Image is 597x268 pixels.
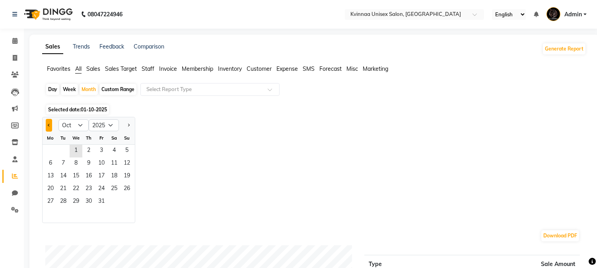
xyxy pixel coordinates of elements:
span: Sales Target [105,65,137,72]
span: 16 [82,170,95,183]
b: 08047224946 [88,3,123,25]
div: Tu [57,132,70,144]
div: Friday, October 24, 2025 [95,183,108,196]
div: Saturday, October 11, 2025 [108,157,121,170]
div: Sa [108,132,121,144]
span: 11 [108,157,121,170]
span: 28 [57,196,70,208]
span: 4 [108,145,121,157]
span: 12 [121,157,133,170]
div: Sunday, October 26, 2025 [121,183,133,196]
div: Thursday, October 30, 2025 [82,196,95,208]
div: Tuesday, October 7, 2025 [57,157,70,170]
div: Sunday, October 19, 2025 [121,170,133,183]
div: Monday, October 6, 2025 [44,157,57,170]
div: Thursday, October 23, 2025 [82,183,95,196]
div: Wednesday, October 22, 2025 [70,183,82,196]
img: Admin [546,7,560,21]
div: Thursday, October 16, 2025 [82,170,95,183]
span: 26 [121,183,133,196]
select: Select month [58,119,89,131]
img: logo [20,3,75,25]
span: Customer [247,65,272,72]
span: Forecast [319,65,342,72]
span: Selected date: [46,105,109,115]
div: Th [82,132,95,144]
div: Saturday, October 18, 2025 [108,170,121,183]
span: Inventory [218,65,242,72]
div: Tuesday, October 28, 2025 [57,196,70,208]
div: Wednesday, October 29, 2025 [70,196,82,208]
span: 29 [70,196,82,208]
div: Thursday, October 2, 2025 [82,145,95,157]
span: 27 [44,196,57,208]
span: 23 [82,183,95,196]
span: 5 [121,145,133,157]
div: Friday, October 17, 2025 [95,170,108,183]
span: Invoice [159,65,177,72]
span: 6 [44,157,57,170]
a: Trends [73,43,90,50]
button: Next month [125,119,132,132]
button: Previous month [46,119,52,132]
span: 18 [108,170,121,183]
span: 30 [82,196,95,208]
span: Staff [142,65,154,72]
div: Sunday, October 5, 2025 [121,145,133,157]
span: 8 [70,157,82,170]
span: 13 [44,170,57,183]
span: 20 [44,183,57,196]
button: Download PDF [541,230,579,241]
span: 9 [82,157,95,170]
span: SMS [303,65,315,72]
span: 22 [70,183,82,196]
div: Wednesday, October 8, 2025 [70,157,82,170]
div: Wednesday, October 15, 2025 [70,170,82,183]
div: Saturday, October 4, 2025 [108,145,121,157]
a: Sales [42,40,63,54]
span: 01-10-2025 [81,107,107,113]
div: Friday, October 3, 2025 [95,145,108,157]
div: Su [121,132,133,144]
div: Sunday, October 12, 2025 [121,157,133,170]
div: We [70,132,82,144]
span: Favorites [47,65,70,72]
div: Tuesday, October 14, 2025 [57,170,70,183]
span: 7 [57,157,70,170]
div: Week [61,84,78,95]
div: Custom Range [99,84,136,95]
div: Monday, October 20, 2025 [44,183,57,196]
select: Select year [89,119,119,131]
span: 24 [95,183,108,196]
span: 17 [95,170,108,183]
span: 10 [95,157,108,170]
span: 21 [57,183,70,196]
span: Expense [276,65,298,72]
span: 3 [95,145,108,157]
div: Mo [44,132,57,144]
span: 19 [121,170,133,183]
span: Marketing [363,65,388,72]
button: Generate Report [543,43,585,54]
span: All [75,65,82,72]
span: Misc [346,65,358,72]
span: 15 [70,170,82,183]
div: Wednesday, October 1, 2025 [70,145,82,157]
div: Thursday, October 9, 2025 [82,157,95,170]
span: 1 [70,145,82,157]
div: Monday, October 27, 2025 [44,196,57,208]
a: Feedback [99,43,124,50]
span: Sales [86,65,100,72]
span: Admin [564,10,582,19]
div: Saturday, October 25, 2025 [108,183,121,196]
span: 14 [57,170,70,183]
span: 2 [82,145,95,157]
div: Fr [95,132,108,144]
div: Day [46,84,59,95]
span: Membership [182,65,213,72]
div: Friday, October 10, 2025 [95,157,108,170]
div: Tuesday, October 21, 2025 [57,183,70,196]
span: 31 [95,196,108,208]
span: 25 [108,183,121,196]
div: Month [80,84,98,95]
